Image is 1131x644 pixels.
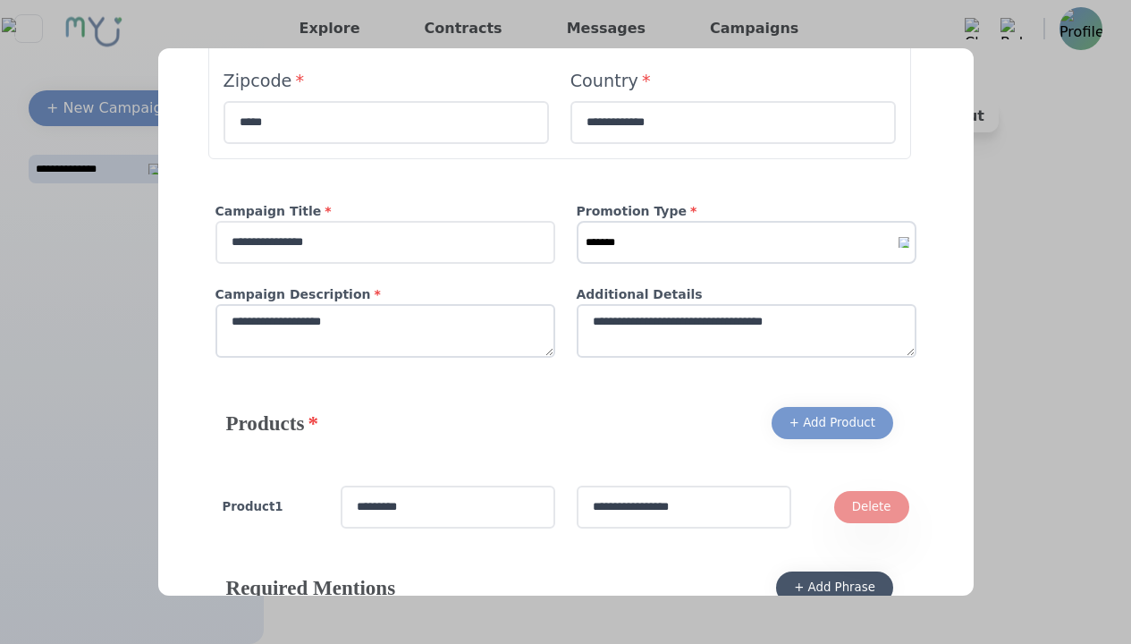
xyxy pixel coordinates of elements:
button: Delete [834,491,909,523]
h4: Campaign Title [215,202,555,221]
h4: Products [226,409,318,437]
div: Delete [852,498,891,516]
div: + Add Phrase [794,579,875,597]
div: + Add Product [789,414,875,432]
h4: Country [570,69,896,94]
h4: Zipcode [224,69,549,94]
button: + Add Product [772,407,893,439]
h4: Additional Details [577,285,916,304]
h4: Product 1 [223,498,319,516]
h4: Campaign Description [215,285,555,304]
h4: Promotion Type [577,202,916,221]
button: + Add Phrase [776,572,893,604]
h4: Required Mentions [226,573,396,602]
